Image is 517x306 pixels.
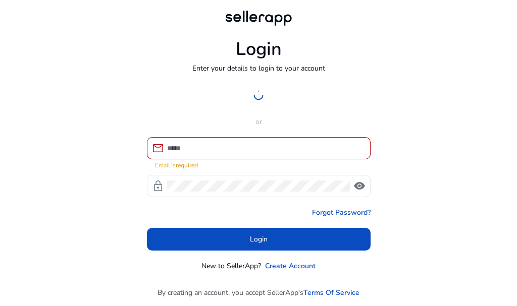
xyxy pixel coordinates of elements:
[201,261,261,271] p: New to SellerApp?
[250,234,268,244] span: Login
[353,180,366,192] span: visibility
[152,180,164,192] span: lock
[192,63,325,74] p: Enter your details to login to your account
[152,142,164,154] span: mail
[155,159,363,170] mat-error: Email is
[147,116,371,127] p: or
[236,38,282,60] h1: Login
[265,261,316,271] a: Create Account
[303,287,359,298] a: Terms Of Service
[176,161,198,169] strong: required
[147,228,371,251] button: Login
[312,207,371,218] a: Forgot Password?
